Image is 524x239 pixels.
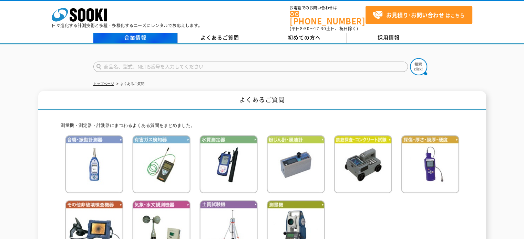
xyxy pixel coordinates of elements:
[386,11,444,19] strong: お見積り･お問い合わせ
[366,6,472,24] a: お見積り･お問い合わせはこちら
[334,135,392,193] img: 鉄筋検査・コンクリート試験
[132,135,191,193] img: 有害ガス検知器
[52,23,203,28] p: 日々進化する計測技術と多種・多様化するニーズにレンタルでお応えします。
[61,122,464,129] p: 測量機・測定器・計測器にまつわるよくある質問をまとめました。
[93,82,114,86] a: トップページ
[93,62,408,72] input: 商品名、型式、NETIS番号を入力してください
[199,135,258,193] img: 水質測定器
[290,6,366,10] span: お電話でのお問い合わせは
[65,135,123,193] img: 音響・振動計測器
[314,25,326,32] span: 17:30
[300,25,310,32] span: 8:50
[410,58,427,75] img: btn_search.png
[93,33,178,43] a: 企業情報
[290,25,358,32] span: (平日 ～ 土日、祝日除く)
[38,91,486,110] h1: よくあるご質問
[290,11,366,25] a: [PHONE_NUMBER]
[115,80,144,88] li: よくあるご質問
[401,135,459,193] img: 探傷・厚さ・膜厚・硬度
[372,10,465,20] span: はこちら
[347,33,431,43] a: 採用情報
[178,33,262,43] a: よくあるご質問
[267,135,325,193] img: 粉じん計・風速計
[262,33,347,43] a: 初めての方へ
[288,34,321,41] span: 初めての方へ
